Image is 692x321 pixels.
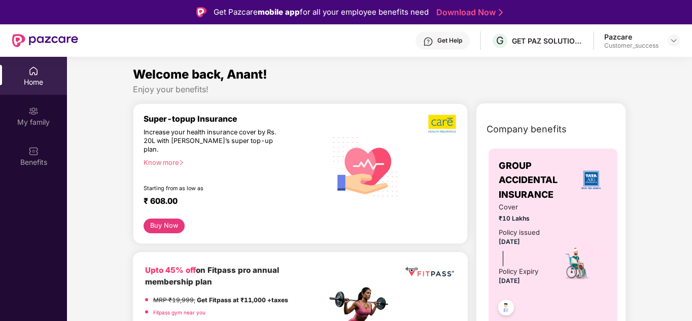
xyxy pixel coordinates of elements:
[12,34,78,47] img: New Pazcare Logo
[499,238,520,245] span: [DATE]
[437,37,462,45] div: Get Help
[499,266,538,277] div: Policy Expiry
[145,265,196,275] b: Upto 45% off
[179,160,184,165] span: right
[144,159,321,166] div: Know more
[28,146,39,156] img: svg+xml;base64,PHN2ZyBpZD0iQmVuZWZpdHMiIHhtbG5zPSJodHRwOi8vd3d3LnczLm9yZy8yMDAwL3N2ZyIgd2lkdGg9Ij...
[604,42,659,50] div: Customer_success
[496,34,504,47] span: G
[133,67,267,82] span: Welcome back, Anant!
[604,32,659,42] div: Pazcare
[560,245,595,281] img: icon
[327,126,405,206] img: svg+xml;base64,PHN2ZyB4bWxucz0iaHR0cDovL3d3dy53My5vcmcvMjAwMC9zdmciIHhtbG5zOnhsaW5rPSJodHRwOi8vd3...
[133,84,626,95] div: Enjoy your benefits!
[499,227,540,238] div: Policy issued
[577,166,605,194] img: insurerLogo
[499,159,574,202] span: GROUP ACCIDENTAL INSURANCE
[144,196,317,208] div: ₹ 608.00
[428,114,457,133] img: b5dec4f62d2307b9de63beb79f102df3.png
[28,106,39,116] img: svg+xml;base64,PHN2ZyB3aWR0aD0iMjAiIGhlaWdodD0iMjAiIHZpZXdCb3g9IjAgMCAyMCAyMCIgZmlsbD0ibm9uZSIgeG...
[153,309,205,315] a: Fitpass gym near you
[196,7,206,17] img: Logo
[144,185,284,192] div: Starting from as low as
[144,114,327,124] div: Super-topup Insurance
[145,265,279,287] b: on Fitpass pro annual membership plan
[499,213,546,223] span: ₹10 Lakhs
[258,7,300,17] strong: mobile app
[423,37,433,47] img: svg+xml;base64,PHN2ZyBpZD0iSGVscC0zMngzMiIgeG1sbnM9Imh0dHA6Ly93d3cudzMub3JnLzIwMDAvc3ZnIiB3aWR0aD...
[214,6,429,18] div: Get Pazcare for all your employee benefits need
[499,277,520,284] span: [DATE]
[197,296,288,304] strong: Get Fitpass at ₹11,000 +taxes
[404,264,456,280] img: fppp.png
[670,37,678,45] img: svg+xml;base64,PHN2ZyBpZD0iRHJvcGRvd24tMzJ4MzIiIHhtbG5zPSJodHRwOi8vd3d3LnczLm9yZy8yMDAwL3N2ZyIgd2...
[28,66,39,76] img: svg+xml;base64,PHN2ZyBpZD0iSG9tZSIgeG1sbnM9Imh0dHA6Ly93d3cudzMub3JnLzIwMDAvc3ZnIiB3aWR0aD0iMjAiIG...
[512,36,583,46] div: GET PAZ SOLUTIONS PRIVATE LIMTED
[144,219,185,233] button: Buy Now
[499,202,546,212] span: Cover
[144,128,283,154] div: Increase your health insurance cover by Rs. 20L with [PERSON_NAME]’s super top-up plan.
[499,7,503,18] img: Stroke
[436,7,500,18] a: Download Now
[153,296,195,304] del: MRP ₹19,999,
[487,122,567,136] span: Company benefits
